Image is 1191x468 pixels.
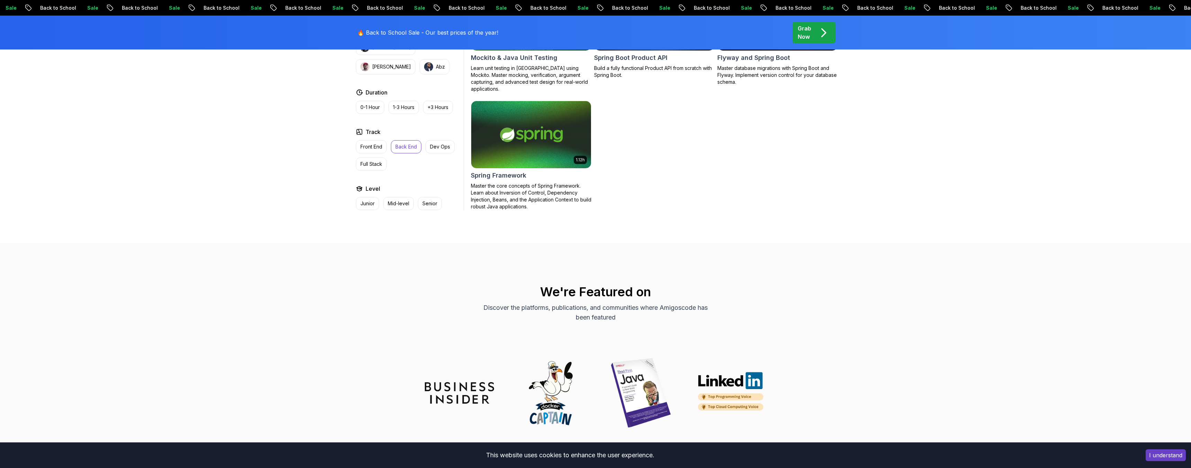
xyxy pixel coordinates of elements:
[360,62,369,71] img: instructor img
[716,4,738,11] p: Sale
[594,53,668,63] h2: Spring Boot Product API
[393,104,414,111] p: 1-3 Hours
[914,4,961,11] p: Back to School
[356,101,384,114] button: 0-1 Hour
[471,53,557,63] h2: Mockito & Java Unit Testing
[5,448,1135,463] div: This website uses cookies to enhance the user experience.
[505,4,553,11] p: Back to School
[606,358,675,427] img: partner_java
[388,101,419,114] button: 1-3 Hours
[428,104,448,111] p: +3 Hours
[1043,4,1065,11] p: Sale
[366,128,380,136] h2: Track
[471,4,493,11] p: Sale
[424,4,471,11] p: Back to School
[15,4,62,11] p: Back to School
[832,4,879,11] p: Back to School
[356,197,379,210] button: Junior
[697,372,766,414] img: partner_linkedin
[879,4,902,11] p: Sale
[516,358,585,427] img: partner_docker
[383,197,414,210] button: Mid-level
[388,200,409,207] p: Mid-level
[144,4,166,11] p: Sale
[307,4,330,11] p: Sale
[798,4,820,11] p: Sale
[357,28,498,37] p: 🔥 Back to School Sale - Our best prices of the year!
[798,24,811,41] p: Grab Now
[179,4,226,11] p: Back to School
[717,53,790,63] h2: Flyway and Spring Boot
[389,4,411,11] p: Sale
[356,59,415,74] button: instructor img[PERSON_NAME]
[391,140,421,153] button: Back End
[594,65,715,79] p: Build a fully functional Product API from scratch with Spring Boot.
[1077,4,1125,11] p: Back to School
[471,101,591,168] img: Spring Framework card
[260,4,307,11] p: Back to School
[97,4,144,11] p: Back to School
[356,140,387,153] button: Front End
[62,4,84,11] p: Sale
[360,200,375,207] p: Junior
[360,143,382,150] p: Front End
[996,4,1043,11] p: Back to School
[751,4,798,11] p: Back to School
[372,63,411,70] p: [PERSON_NAME]
[395,143,417,150] p: Back End
[342,4,389,11] p: Back to School
[356,157,387,171] button: Full Stack
[422,200,437,207] p: Senior
[226,4,248,11] p: Sale
[587,4,634,11] p: Back to School
[360,161,382,168] p: Full Stack
[634,4,656,11] p: Sale
[426,140,455,153] button: Dev Ops
[366,88,387,97] h2: Duration
[366,184,380,193] h2: Level
[1146,449,1186,461] button: Accept cookies
[669,4,716,11] p: Back to School
[961,4,983,11] p: Sale
[424,62,433,71] img: instructor img
[436,63,445,70] p: Abz
[717,65,838,85] p: Master database migrations with Spring Boot and Flyway. Implement version control for your databa...
[418,197,442,210] button: Senior
[471,171,526,180] h2: Spring Framework
[420,59,449,74] button: instructor imgAbz
[576,157,585,163] p: 1.12h
[471,65,591,92] p: Learn unit testing in [GEOGRAPHIC_DATA] using Mockito. Master mocking, verification, argument cap...
[471,182,591,210] p: Master the core concepts of Spring Framework. Learn about Inversion of Control, Dependency Inject...
[1125,4,1147,11] p: Sale
[471,101,591,210] a: Spring Framework card1.12hSpring FrameworkMaster the core concepts of Spring Framework. Learn abo...
[425,382,494,404] img: partner_insider
[423,101,453,114] button: +3 Hours
[430,143,450,150] p: Dev Ops
[360,104,380,111] p: 0-1 Hour
[479,303,712,322] p: Discover the platforms, publications, and communities where Amigoscode has been featured
[553,4,575,11] p: Sale
[353,285,838,299] h2: We're Featured on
